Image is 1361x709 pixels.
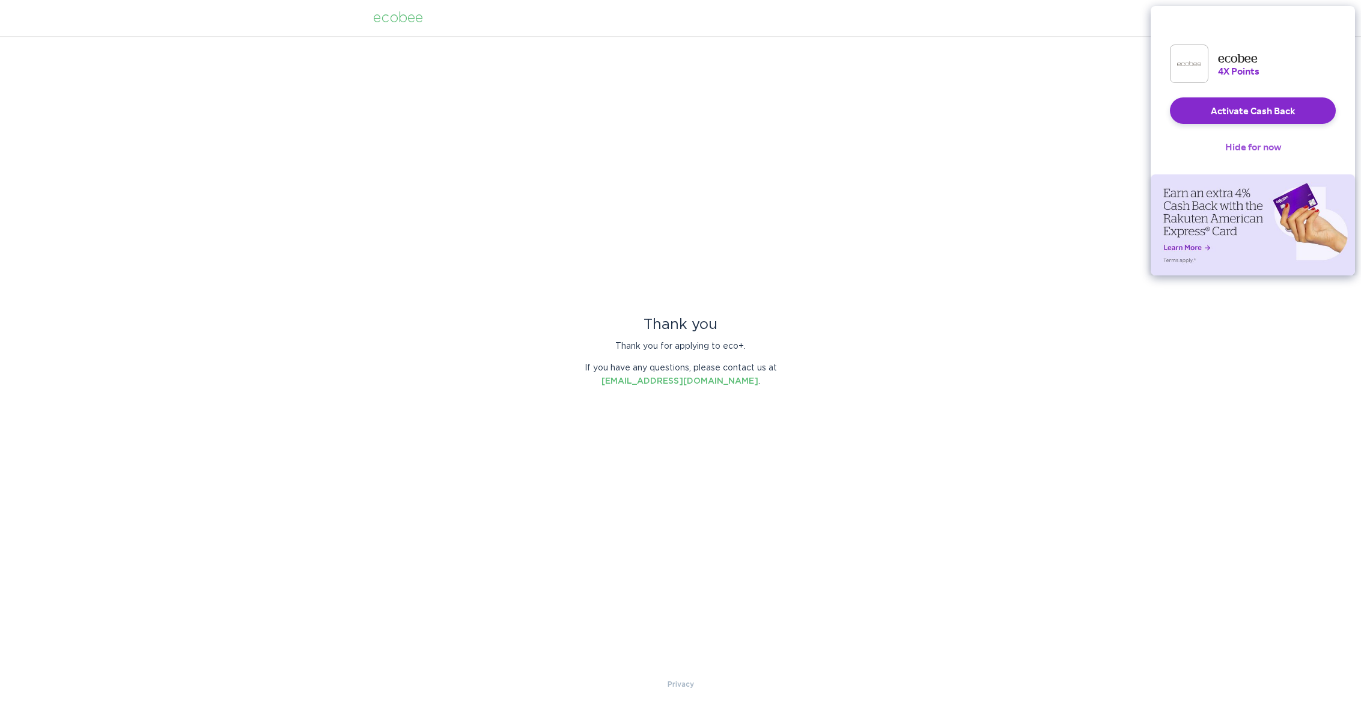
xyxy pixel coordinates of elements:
p: Thank you for applying to eco+. [576,340,786,353]
div: Thank you [576,318,786,331]
div: ecobee [373,11,423,25]
a: [EMAIL_ADDRESS][DOMAIN_NAME] [601,377,758,385]
p: If you have any questions, please contact us at . [576,361,786,388]
a: Privacy Policy & Terms of Use [668,678,694,691]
